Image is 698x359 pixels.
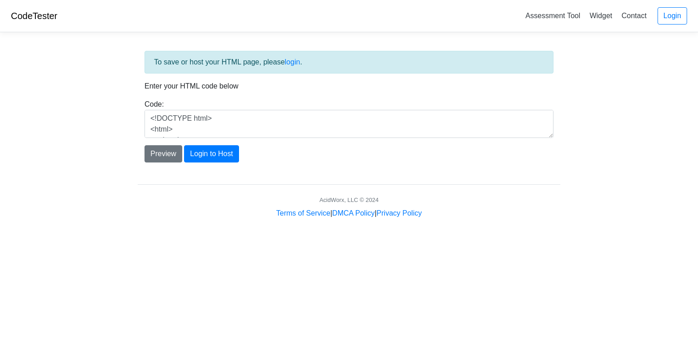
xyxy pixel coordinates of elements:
[145,145,182,162] button: Preview
[145,81,553,92] p: Enter your HTML code below
[285,58,300,66] a: login
[319,196,379,204] div: AcidWorx, LLC © 2024
[618,8,650,23] a: Contact
[276,209,330,217] a: Terms of Service
[522,8,584,23] a: Assessment Tool
[138,99,560,138] div: Code:
[145,51,553,74] div: To save or host your HTML page, please .
[658,7,687,25] a: Login
[11,11,57,21] a: CodeTester
[377,209,422,217] a: Privacy Policy
[145,110,553,138] textarea: <!DOCTYPE html> <html> <head> <title>Test</title> </head> <body> <h1>Hello, world!</h1> </body> <...
[184,145,239,162] button: Login to Host
[276,208,422,219] div: | |
[586,8,616,23] a: Widget
[332,209,374,217] a: DMCA Policy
